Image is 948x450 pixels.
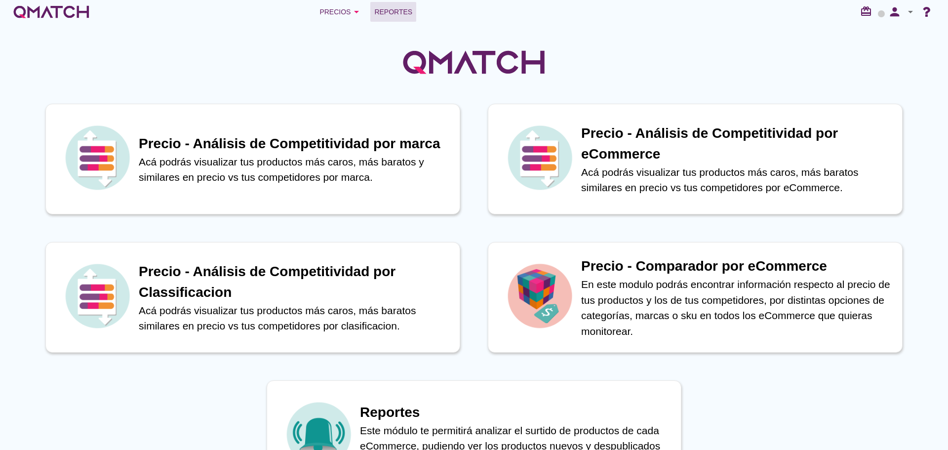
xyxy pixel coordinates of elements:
[581,164,892,196] p: Acá podrás visualizar tus productos más caros, más baratos similares en precio vs tus competidore...
[860,5,876,17] i: redeem
[139,154,450,185] p: Acá podrás visualizar tus productos más caros, más baratos y similares en precio vs tus competido...
[139,261,450,303] h1: Precio - Análisis de Competitividad por Classificacion
[581,277,892,339] p: En este modulo podrás encontrar información respecto al precio de tus productos y los de tus comp...
[581,256,892,277] h1: Precio - Comparador por eCommerce
[139,303,450,334] p: Acá podrás visualizar tus productos más caros, más baratos similares en precio vs tus competidore...
[12,2,91,22] a: white-qmatch-logo
[319,6,362,18] div: Precios
[32,104,474,214] a: iconPrecio - Análisis de Competitividad por marcaAcá podrás visualizar tus productos más caros, m...
[885,5,905,19] i: person
[351,6,362,18] i: arrow_drop_down
[905,6,916,18] i: arrow_drop_down
[139,133,450,154] h1: Precio - Análisis de Competitividad por marca
[505,123,574,192] img: icon
[374,6,412,18] span: Reportes
[505,261,574,330] img: icon
[32,242,474,353] a: iconPrecio - Análisis de Competitividad por ClassificacionAcá podrás visualizar tus productos más...
[312,2,370,22] button: Precios
[581,123,892,164] h1: Precio - Análisis de Competitividad por eCommerce
[400,38,548,87] img: QMatchLogo
[63,261,132,330] img: icon
[360,402,671,423] h1: Reportes
[474,104,916,214] a: iconPrecio - Análisis de Competitividad por eCommerceAcá podrás visualizar tus productos más caro...
[474,242,916,353] a: iconPrecio - Comparador por eCommerceEn este modulo podrás encontrar información respecto al prec...
[370,2,416,22] a: Reportes
[63,123,132,192] img: icon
